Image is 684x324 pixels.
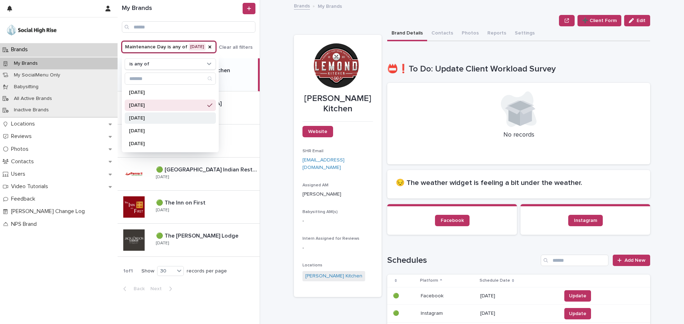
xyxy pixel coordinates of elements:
[574,218,597,223] span: Instagram
[8,60,43,67] p: My Brands
[8,107,55,113] p: Inactive Brands
[564,290,591,302] button: Update
[625,258,646,263] span: Add New
[582,17,617,24] span: ➕ Client Form
[122,21,255,33] input: Search
[118,158,260,191] a: 🟢 [GEOGRAPHIC_DATA] Indian Restaurant🟢 [GEOGRAPHIC_DATA] Indian Restaurant [DATE]
[156,241,169,246] p: [DATE]
[302,191,373,198] p: [PERSON_NAME]
[541,255,608,266] input: Search
[483,26,511,41] button: Reports
[305,272,362,280] a: [PERSON_NAME] Kitchen
[569,292,586,299] span: Update
[8,72,66,78] p: My SocialMenu Only
[187,268,227,274] p: records per page
[125,73,216,85] div: Search
[480,293,556,299] p: [DATE]
[564,308,591,319] button: Update
[302,263,322,267] span: Locations
[118,262,139,280] p: 1 of 1
[302,210,338,214] span: Babysitting AM(s)
[427,26,457,41] button: Contacts
[156,208,169,213] p: [DATE]
[156,231,240,239] p: 🟢 The [PERSON_NAME] Lodge
[156,165,258,173] p: 🟢 [GEOGRAPHIC_DATA] Indian Restaurant
[480,277,510,285] p: Schedule Date
[118,286,147,292] button: Back
[387,255,538,266] h1: Schedules
[156,175,169,180] p: [DATE]
[637,18,646,23] span: Edit
[129,116,204,121] p: [DATE]
[129,286,145,291] span: Back
[8,171,31,177] p: Users
[302,158,344,170] a: [EMAIL_ADDRESS][DOMAIN_NAME]
[216,42,253,53] button: Clear all filters
[294,1,310,10] a: Brands
[8,84,44,90] p: Babysitting
[8,133,37,140] p: Reviews
[8,158,40,165] p: Contacts
[387,305,650,323] tr: 🟢🟢 InstagramInstagram [DATE]Update
[8,183,54,190] p: Video Tutorials
[302,237,359,241] span: Intern Assigned for Reviews
[125,73,216,84] input: Search
[122,5,241,12] h1: My Brands
[302,244,373,252] p: -
[8,121,41,127] p: Locations
[122,41,216,53] button: Maintenance Day
[157,267,175,275] div: 30
[302,183,328,187] span: Assigned AM
[156,198,207,206] p: 🟢 The Inn on First
[118,224,260,257] a: 🟢 The [PERSON_NAME] Lodge🟢 The [PERSON_NAME] Lodge [DATE]
[118,58,260,91] a: 🟢 [PERSON_NAME] Kitchen🟢 [PERSON_NAME] Kitchen [DATE]
[302,94,373,114] p: [PERSON_NAME] Kitchen
[421,309,444,317] p: Instagram
[393,292,400,299] p: 🟢
[118,124,260,158] a: 🟢 Napa Inn🟢 Napa Inn [DATE]
[118,191,260,224] a: 🟢 The Inn on First🟢 The Inn on First [DATE]
[396,131,642,139] p: No records
[8,196,41,202] p: Feedback
[302,217,373,225] p: -
[511,26,539,41] button: Settings
[8,221,42,228] p: NPS Brand
[8,96,58,102] p: All Active Brands
[421,292,445,299] p: Facebook
[569,310,586,317] span: Update
[393,309,400,317] p: 🟢
[118,91,260,124] a: 🔘 [GEOGRAPHIC_DATA]🔘 [GEOGRAPHIC_DATA] [DATE]
[387,64,650,74] h1: 📛❗To Do: Update Client Workload Survey
[8,208,90,215] p: [PERSON_NAME] Change Log
[129,128,204,133] p: [DATE]
[8,146,34,153] p: Photos
[6,23,58,37] img: o5DnuTxEQV6sW9jFYBBf
[387,26,427,41] button: Brand Details
[147,286,178,292] button: Next
[129,141,204,146] p: [DATE]
[577,15,621,26] button: ➕ Client Form
[420,277,438,285] p: Platform
[624,15,650,26] button: Edit
[8,46,33,53] p: Brands
[129,103,204,108] p: [DATE]
[129,90,204,95] p: [DATE]
[441,218,464,223] span: Facebook
[318,2,342,10] p: My Brands
[219,45,253,50] span: Clear all filters
[129,61,149,67] p: is any of
[568,215,603,226] a: Instagram
[302,126,333,137] a: Website
[141,268,154,274] p: Show
[387,287,650,305] tr: 🟢🟢 FacebookFacebook [DATE]Update
[308,129,327,134] span: Website
[302,149,323,153] span: SHR Email
[480,310,556,317] p: [DATE]
[457,26,483,41] button: Photos
[396,179,642,187] h2: 😔 The weather widget is feeling a bit under the weather.
[150,286,166,291] span: Next
[613,255,650,266] a: Add New
[435,215,470,226] a: Facebook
